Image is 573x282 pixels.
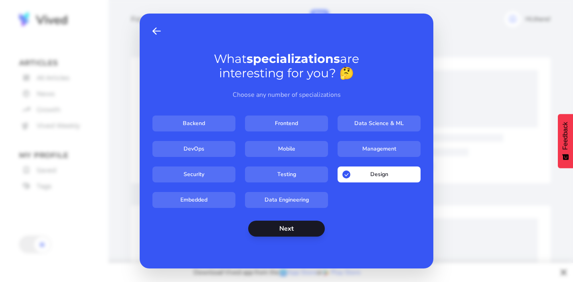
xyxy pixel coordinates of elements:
[152,192,235,208] input: Embedded
[152,166,235,182] input: Security
[338,166,421,182] input: Design
[562,122,569,150] span: Feedback
[248,221,325,237] button: Next
[338,116,421,131] input: Data Science & ML
[152,141,235,157] input: DevOps
[152,116,235,131] input: Backend
[140,52,433,80] h1: What are interesting for you? 🤔
[247,51,340,66] strong: specializations
[245,166,328,182] input: Testing
[558,114,573,168] button: Feedback - Show survey
[149,23,164,39] button: Back
[245,192,328,208] input: Data Engineering
[338,141,421,157] input: Management
[245,141,328,157] input: Mobile
[245,116,328,131] input: Frontend
[140,90,433,100] p: Choose any number of specializations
